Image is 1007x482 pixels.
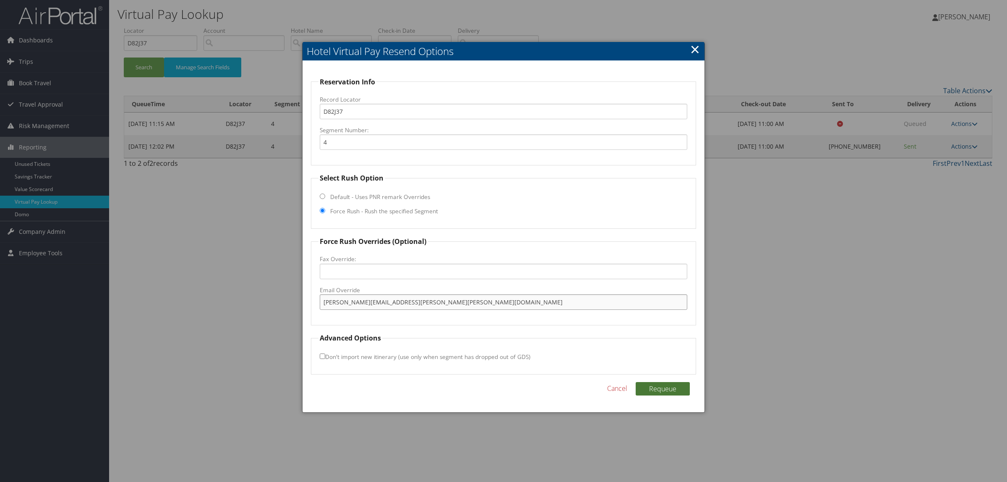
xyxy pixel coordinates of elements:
[318,333,382,343] legend: Advanced Options
[320,126,687,134] label: Segment Number:
[330,207,438,215] label: Force Rush - Rush the specified Segment
[303,42,704,60] h2: Hotel Virtual Pay Resend Options
[320,95,687,104] label: Record Locator
[690,41,700,58] a: Close
[320,354,325,359] input: Don't import new itinerary (use only when segment has dropped out of GDS)
[320,286,687,294] label: Email Override
[318,77,376,87] legend: Reservation Info
[636,382,690,396] button: Requeue
[318,173,385,183] legend: Select Rush Option
[330,193,430,201] label: Default - Uses PNR remark Overrides
[318,236,428,246] legend: Force Rush Overrides (Optional)
[320,349,530,364] label: Don't import new itinerary (use only when segment has dropped out of GDS)
[320,255,687,263] label: Fax Override:
[607,383,627,393] a: Cancel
